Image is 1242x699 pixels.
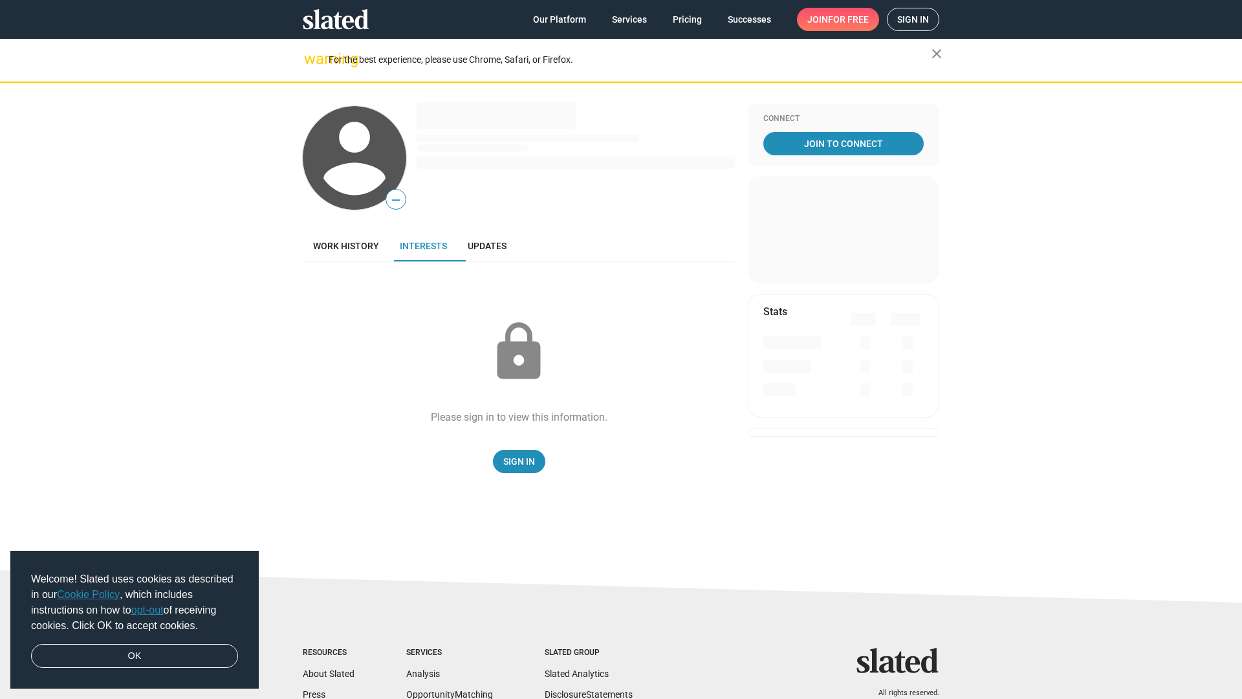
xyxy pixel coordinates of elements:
a: opt-out [131,605,164,616]
a: Interests [389,230,457,261]
a: Join To Connect [763,132,924,155]
span: Successes [728,8,771,31]
mat-icon: warning [304,51,320,67]
a: Pricing [662,8,712,31]
span: — [386,192,406,208]
span: Join [807,8,869,31]
span: Updates [468,241,507,251]
a: Cookie Policy [57,589,120,600]
span: Sign In [503,450,535,473]
span: Join To Connect [766,132,921,155]
a: Joinfor free [797,8,879,31]
span: for free [828,8,869,31]
div: Resources [303,648,354,658]
a: Updates [457,230,517,261]
a: About Slated [303,669,354,679]
a: Work history [303,230,389,261]
div: Connect [763,114,924,124]
span: Interests [400,241,447,251]
span: Work history [313,241,379,251]
div: cookieconsent [10,551,259,689]
a: Analysis [406,669,440,679]
div: Slated Group [545,648,633,658]
span: Services [612,8,647,31]
span: Welcome! Slated uses cookies as described in our , which includes instructions on how to of recei... [31,571,238,634]
a: Services [602,8,657,31]
a: dismiss cookie message [31,644,238,669]
mat-icon: lock [486,320,551,384]
a: Slated Analytics [545,669,609,679]
a: Successes [717,8,781,31]
div: Services [406,648,493,658]
a: Sign In [493,450,545,473]
span: Pricing [673,8,702,31]
mat-card-title: Stats [763,305,787,318]
div: For the best experience, please use Chrome, Safari, or Firefox. [329,51,931,69]
span: Sign in [897,8,929,30]
a: Our Platform [523,8,596,31]
a: Sign in [887,8,939,31]
span: Our Platform [533,8,586,31]
mat-icon: close [929,46,944,61]
div: Please sign in to view this information. [431,410,607,424]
